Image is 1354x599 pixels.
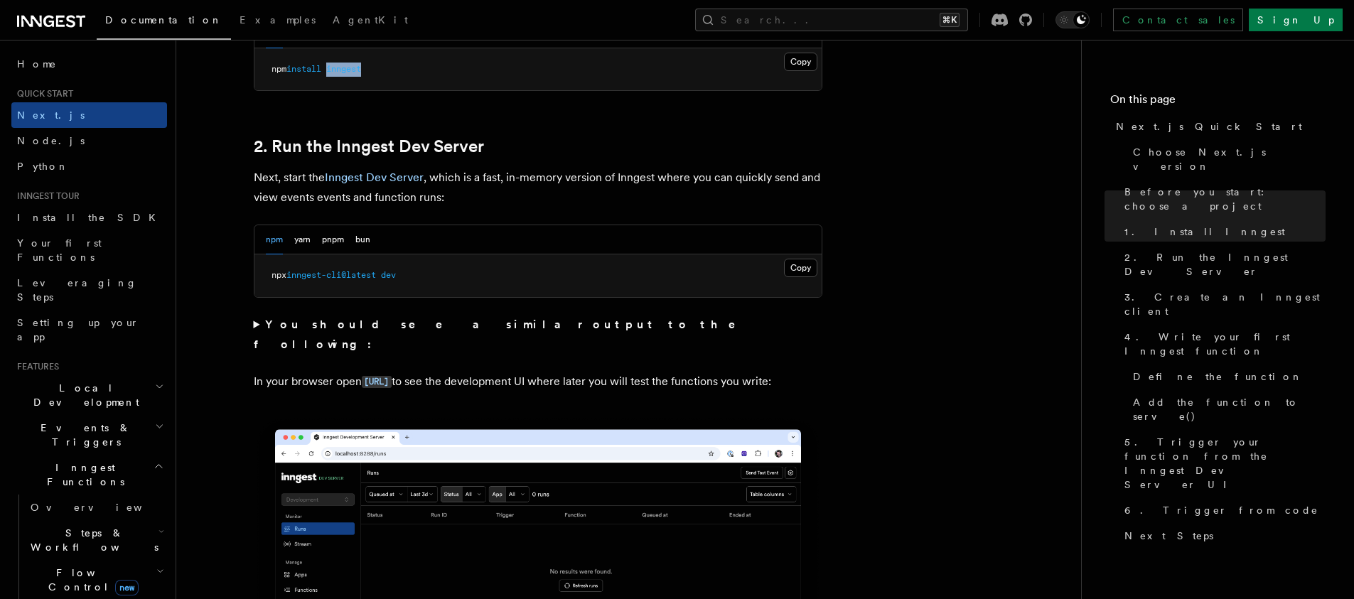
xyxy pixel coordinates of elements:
a: 4. Write your first Inngest function [1119,324,1326,364]
a: Leveraging Steps [11,270,167,310]
span: npm [272,64,286,74]
a: Choose Next.js version [1127,139,1326,179]
a: Documentation [97,4,231,40]
a: Home [11,51,167,77]
p: In your browser open to see the development UI where later you will test the functions you write: [254,372,822,392]
a: Overview [25,495,167,520]
span: Next Steps [1124,529,1213,543]
strong: You should see a similar output to the following: [254,318,756,351]
span: Inngest tour [11,190,80,202]
button: Toggle dark mode [1055,11,1090,28]
span: Next.js Quick Start [1116,119,1302,134]
a: 2. Run the Inngest Dev Server [1119,244,1326,284]
span: Quick start [11,88,73,99]
button: Inngest Functions [11,455,167,495]
span: 5. Trigger your function from the Inngest Dev Server UI [1124,435,1326,492]
span: Steps & Workflows [25,526,158,554]
span: Your first Functions [17,237,102,263]
a: [URL] [362,374,392,388]
span: Node.js [17,135,85,146]
span: Choose Next.js version [1133,145,1326,173]
a: Define the function [1127,364,1326,389]
span: inngest-cli@latest [286,270,376,280]
a: Install the SDK [11,205,167,230]
a: Python [11,153,167,179]
span: 1. Install Inngest [1124,225,1285,239]
span: Python [17,161,69,172]
a: Examples [231,4,324,38]
button: Steps & Workflows [25,520,167,560]
a: Your first Functions [11,230,167,270]
a: Before you start: choose a project [1119,179,1326,219]
button: yarn [294,225,311,254]
span: Next.js [17,109,85,121]
span: Local Development [11,381,155,409]
a: Node.js [11,128,167,153]
a: 6. Trigger from code [1119,497,1326,523]
span: Inngest Functions [11,460,154,489]
span: Overview [31,502,177,513]
button: Local Development [11,375,167,415]
span: 4. Write your first Inngest function [1124,330,1326,358]
a: Sign Up [1249,9,1343,31]
span: Flow Control [25,566,156,594]
span: Leveraging Steps [17,277,137,303]
a: Setting up your app [11,310,167,350]
span: 6. Trigger from code [1124,503,1318,517]
a: 2. Run the Inngest Dev Server [254,136,484,156]
p: Next, start the , which is a fast, in-memory version of Inngest where you can quickly send and vi... [254,168,822,207]
span: Home [17,57,57,71]
span: Examples [240,14,316,26]
button: Search...⌘K [695,9,968,31]
button: Copy [784,53,817,71]
button: bun [355,225,370,254]
span: Events & Triggers [11,421,155,449]
a: Add the function to serve() [1127,389,1326,429]
span: Features [11,361,59,372]
button: npm [266,225,283,254]
a: 1. Install Inngest [1119,219,1326,244]
code: [URL] [362,376,392,388]
span: new [115,580,139,595]
a: 3. Create an Inngest client [1119,284,1326,324]
kbd: ⌘K [940,13,960,27]
button: Events & Triggers [11,415,167,455]
a: Next.js Quick Start [1110,114,1326,139]
span: Define the function [1133,369,1303,384]
a: Inngest Dev Server [325,171,424,184]
a: Next Steps [1119,523,1326,549]
span: Before you start: choose a project [1124,185,1326,213]
span: npx [272,270,286,280]
span: Setting up your app [17,317,139,342]
button: pnpm [322,225,344,254]
span: 3. Create an Inngest client [1124,290,1326,318]
a: AgentKit [324,4,417,38]
span: Add the function to serve() [1133,395,1326,423]
span: 2. Run the Inngest Dev Server [1124,250,1326,279]
a: Next.js [11,102,167,128]
span: Documentation [105,14,222,26]
span: AgentKit [333,14,408,26]
h4: On this page [1110,91,1326,114]
span: inngest [326,64,361,74]
a: Contact sales [1113,9,1243,31]
button: Copy [784,259,817,277]
summary: You should see a similar output to the following: [254,315,822,355]
span: dev [381,270,396,280]
a: 5. Trigger your function from the Inngest Dev Server UI [1119,429,1326,497]
span: Install the SDK [17,212,164,223]
span: install [286,64,321,74]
